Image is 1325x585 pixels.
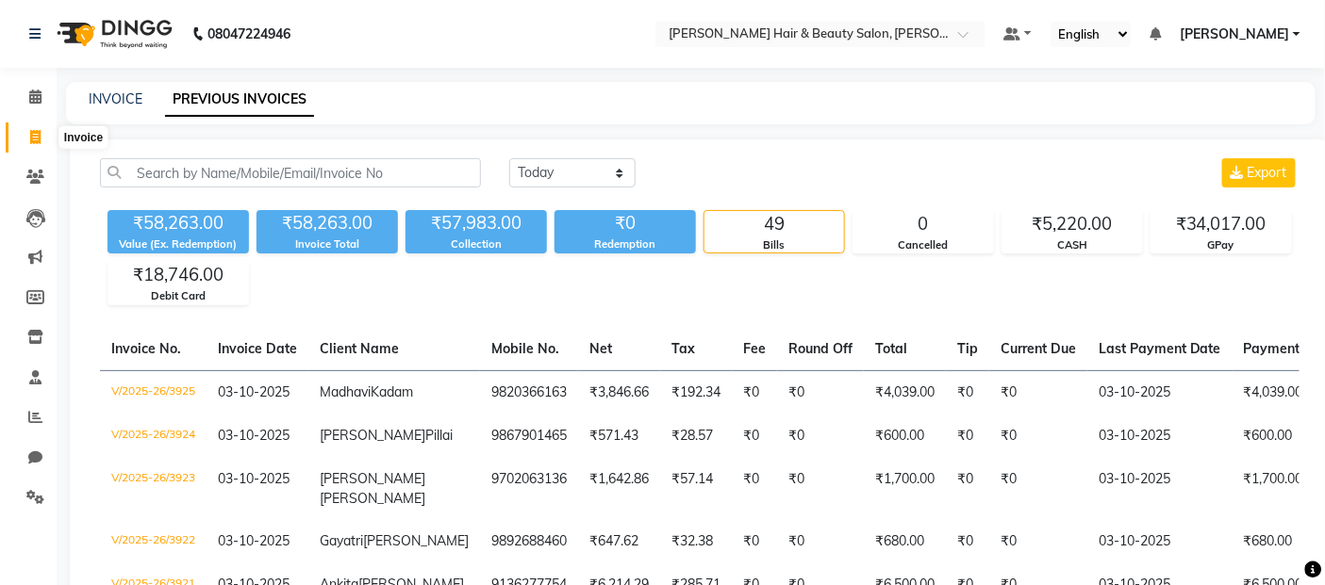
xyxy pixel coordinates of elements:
div: GPay [1151,237,1291,253]
div: ₹5,220.00 [1002,211,1142,237]
td: V/2025-26/3924 [100,414,207,458]
td: ₹647.62 [578,520,660,563]
span: Gayatri [320,532,363,549]
td: ₹0 [989,414,1087,458]
span: Pillai [425,427,453,444]
td: ₹0 [777,370,864,414]
span: Tax [671,340,695,357]
span: Fee [743,340,766,357]
span: Net [589,340,612,357]
div: CASH [1002,237,1142,253]
div: ₹0 [555,210,696,236]
div: ₹34,017.00 [1151,211,1291,237]
div: 49 [704,211,844,237]
span: Invoice No. [111,340,181,357]
div: Invoice Total [257,236,398,252]
td: ₹1,700.00 [864,458,946,520]
span: Tip [957,340,978,357]
span: [PERSON_NAME] [363,532,469,549]
div: Debit Card [108,288,248,304]
td: ₹0 [989,520,1087,563]
td: ₹28.57 [660,414,732,458]
td: V/2025-26/3923 [100,458,207,520]
td: ₹0 [777,414,864,458]
span: 03-10-2025 [218,532,290,549]
div: ₹58,263.00 [108,210,249,236]
span: [PERSON_NAME] [1180,24,1289,44]
td: ₹571.43 [578,414,660,458]
div: ₹58,263.00 [257,210,398,236]
span: Client Name [320,340,399,357]
td: ₹192.34 [660,370,732,414]
span: Total [875,340,907,357]
div: Value (Ex. Redemption) [108,236,249,252]
td: ₹57.14 [660,458,732,520]
td: 9820366163 [480,370,578,414]
span: 03-10-2025 [218,383,290,400]
td: 03-10-2025 [1087,370,1233,414]
span: Invoice Date [218,340,297,357]
a: PREVIOUS INVOICES [165,83,314,117]
td: 03-10-2025 [1087,458,1233,520]
span: [PERSON_NAME] [320,490,425,507]
div: Redemption [555,236,696,252]
span: Round Off [788,340,853,357]
div: Invoice [59,126,108,149]
td: ₹0 [946,458,989,520]
td: ₹0 [732,370,777,414]
td: 9702063136 [480,458,578,520]
td: ₹4,039.00 [864,370,946,414]
img: logo [48,8,177,60]
td: 03-10-2025 [1087,520,1233,563]
span: Kadam [371,383,413,400]
td: ₹0 [732,458,777,520]
div: ₹18,746.00 [108,262,248,288]
td: 9892688460 [480,520,578,563]
div: Collection [406,236,547,252]
span: Madhavi [320,383,371,400]
td: ₹0 [989,370,1087,414]
b: 08047224946 [207,8,290,60]
td: ₹32.38 [660,520,732,563]
td: 9867901465 [480,414,578,458]
span: [PERSON_NAME] [320,427,425,444]
div: Cancelled [853,237,993,253]
button: Export [1222,158,1296,187]
td: 03-10-2025 [1087,414,1233,458]
span: Current Due [1001,340,1076,357]
span: 03-10-2025 [218,427,290,444]
input: Search by Name/Mobile/Email/Invoice No [100,158,481,187]
td: ₹0 [732,520,777,563]
div: Bills [704,237,844,253]
span: Export [1248,164,1287,181]
span: [PERSON_NAME] [320,470,425,487]
span: 03-10-2025 [218,470,290,487]
td: V/2025-26/3925 [100,370,207,414]
td: ₹0 [732,414,777,458]
div: 0 [853,211,993,237]
td: V/2025-26/3922 [100,520,207,563]
div: ₹57,983.00 [406,210,547,236]
td: ₹0 [946,414,989,458]
td: ₹0 [946,370,989,414]
span: Last Payment Date [1099,340,1221,357]
a: INVOICE [89,90,142,107]
td: ₹680.00 [864,520,946,563]
td: ₹0 [777,520,864,563]
td: ₹0 [989,458,1087,520]
td: ₹3,846.66 [578,370,660,414]
span: Mobile No. [491,340,559,357]
td: ₹600.00 [864,414,946,458]
td: ₹1,642.86 [578,458,660,520]
td: ₹0 [946,520,989,563]
td: ₹0 [777,458,864,520]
